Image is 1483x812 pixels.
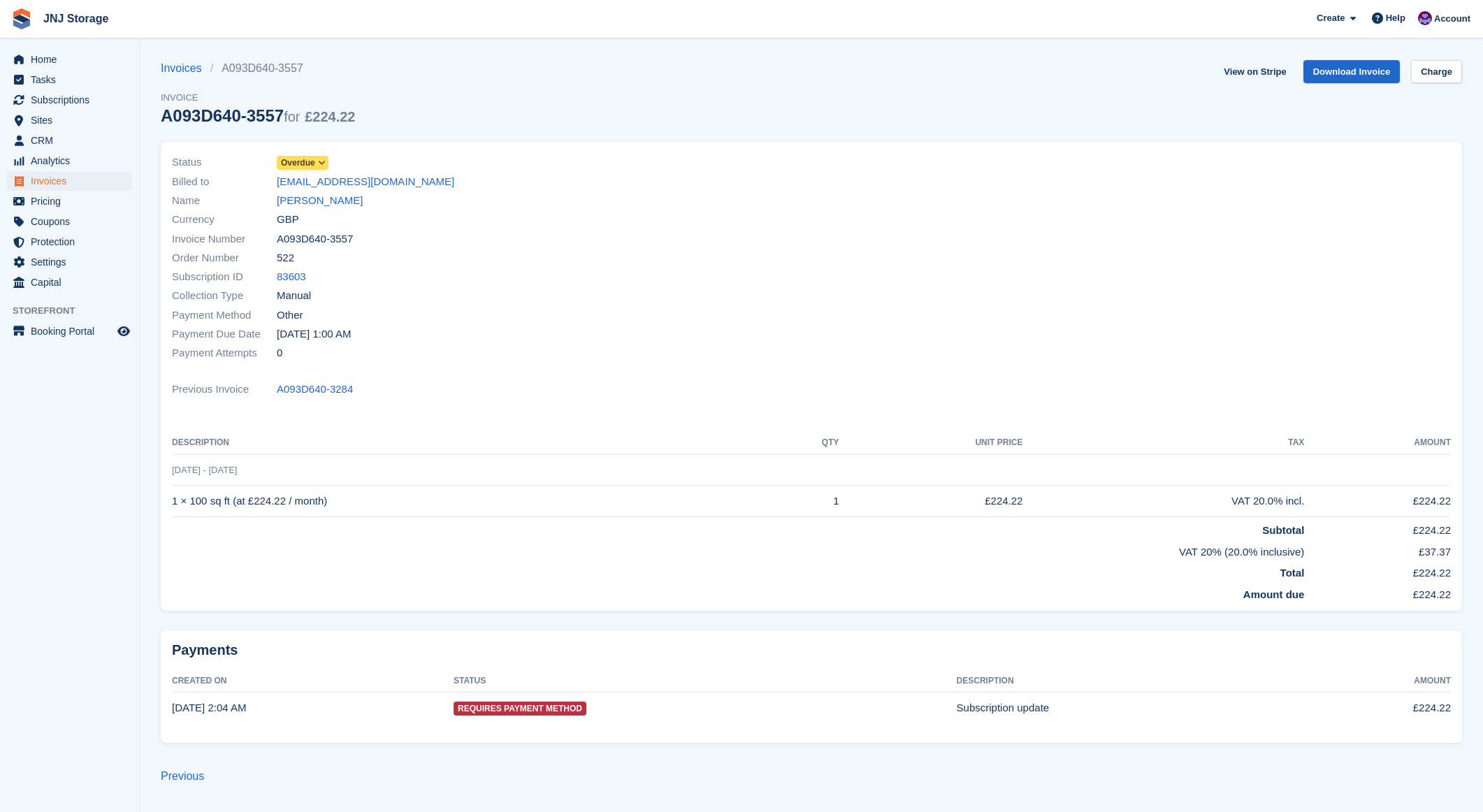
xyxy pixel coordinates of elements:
a: menu [7,110,132,130]
a: menu [7,273,132,292]
span: Protection [31,232,115,252]
a: menu [7,321,132,341]
strong: Amount due [1243,588,1305,600]
span: Subscription ID [172,269,277,285]
span: 0 [277,345,282,361]
a: menu [7,131,132,150]
span: Subscriptions [31,90,115,110]
a: menu [7,252,132,272]
span: Create [1317,11,1345,25]
th: QTY [772,432,839,454]
span: Settings [31,252,115,272]
span: A093D640-3557 [277,231,353,247]
span: Overdue [281,157,315,169]
strong: Total [1280,567,1305,579]
span: Order Number [172,250,277,266]
td: £224.22 [1304,581,1451,603]
td: £224.22 [839,486,1023,517]
a: Invoices [161,60,210,77]
span: Pricing [31,191,115,211]
a: [EMAIL_ADDRESS][DOMAIN_NAME] [277,174,454,190]
span: 522 [277,250,294,266]
span: Billed to [172,174,277,190]
a: menu [7,191,132,211]
span: Capital [31,273,115,292]
a: menu [7,50,132,69]
td: £224.22 [1304,486,1451,517]
span: Tasks [31,70,115,89]
span: Payment Attempts [172,345,277,361]
a: Previous [161,770,204,782]
span: Coupons [31,212,115,231]
td: £224.22 [1304,560,1451,581]
td: 1 [772,486,839,517]
span: for [284,109,300,124]
span: Invoices [31,171,115,191]
span: CRM [31,131,115,150]
time: 2025-08-16 00:00:00 UTC [277,326,351,342]
a: A093D640-3284 [277,382,353,398]
a: menu [7,90,132,110]
span: Account [1434,12,1470,26]
img: stora-icon-8386f47178a22dfd0bd8f6a31ec36ba5ce8667c1dd55bd0f319d3a0aa187defe.svg [11,8,32,29]
div: VAT 20.0% incl. [1022,493,1304,509]
td: £224.22 [1304,517,1451,539]
span: Invoice [161,91,355,105]
span: Manual [277,288,311,304]
a: [PERSON_NAME] [277,193,363,209]
span: Previous Invoice [172,382,277,398]
span: Collection Type [172,288,277,304]
a: menu [7,212,132,231]
span: Status [172,154,277,171]
span: Sites [31,110,115,130]
span: £224.22 [305,109,355,124]
span: Analytics [31,151,115,171]
span: Storefront [13,304,139,318]
a: menu [7,171,132,191]
span: Requires Payment Method [454,702,586,716]
th: Amount [1304,432,1451,454]
th: Description [172,432,772,454]
th: Amount [1308,670,1451,693]
span: Home [31,50,115,69]
a: menu [7,151,132,171]
span: Other [277,307,303,324]
strong: Subtotal [1262,524,1304,536]
div: A093D640-3557 [161,106,355,125]
td: £37.37 [1304,539,1451,560]
td: 1 × 100 sq ft (at £224.22 / month) [172,486,772,517]
nav: breadcrumbs [161,60,355,77]
a: View on Stripe [1218,60,1292,83]
span: Booking Portal [31,321,115,341]
a: JNJ Storage [38,7,114,30]
span: Name [172,193,277,209]
td: VAT 20% (20.0% inclusive) [172,539,1304,560]
th: Created On [172,670,454,693]
span: Payment Due Date [172,326,277,342]
a: Overdue [277,154,328,171]
th: Tax [1022,432,1304,454]
a: menu [7,232,132,252]
td: £224.22 [1308,693,1451,723]
a: Download Invoice [1303,60,1401,83]
span: Currency [172,212,277,228]
a: Charge [1411,60,1462,83]
a: 83603 [277,269,306,285]
td: Subscription update [957,693,1308,723]
span: Invoice Number [172,231,277,247]
th: Description [957,670,1308,693]
h2: Payments [172,641,1451,659]
span: [DATE] - [DATE] [172,465,237,475]
th: Unit Price [839,432,1023,454]
time: 2025-08-15 01:04:42 UTC [172,702,246,713]
span: Help [1386,11,1405,25]
img: Jonathan Scrase [1418,11,1432,25]
span: Payment Method [172,307,277,324]
a: Preview store [115,323,132,340]
span: GBP [277,212,299,228]
a: menu [7,70,132,89]
th: Status [454,670,957,693]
